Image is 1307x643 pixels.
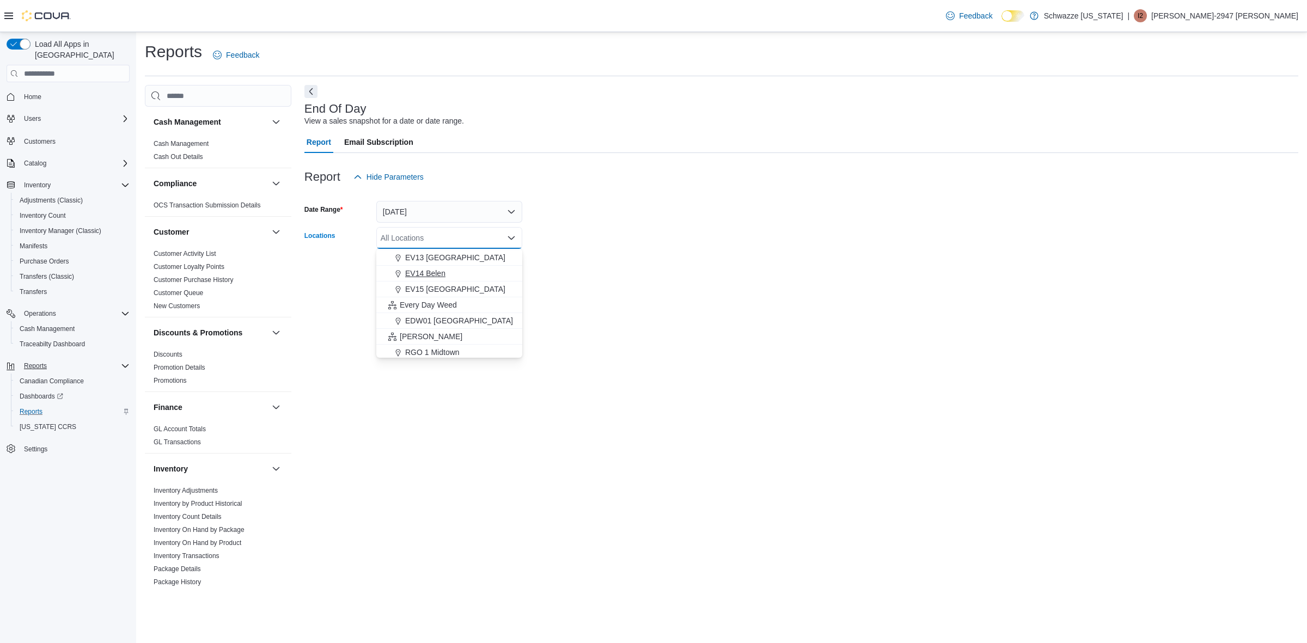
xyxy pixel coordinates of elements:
[376,345,522,360] button: RGO 1 Midtown
[1001,10,1024,22] input: Dark Mode
[1044,9,1123,22] p: Schwazze [US_STATE]
[154,513,222,520] a: Inventory Count Details
[154,140,209,148] a: Cash Management
[154,512,222,521] span: Inventory Count Details
[154,289,203,297] a: Customer Queue
[20,134,130,148] span: Customers
[15,270,130,283] span: Transfers (Classic)
[20,442,130,456] span: Settings
[11,238,134,254] button: Manifests
[20,112,130,125] span: Users
[405,252,505,263] span: EV13 [GEOGRAPHIC_DATA]
[24,93,41,101] span: Home
[376,250,522,266] button: EV13 [GEOGRAPHIC_DATA]
[154,552,219,560] a: Inventory Transactions
[154,117,267,127] button: Cash Management
[307,131,331,153] span: Report
[942,5,997,27] a: Feedback
[2,306,134,321] button: Operations
[304,231,335,240] label: Locations
[376,297,522,313] button: Every Day Weed
[11,193,134,208] button: Adjustments (Classic)
[154,226,267,237] button: Customer
[15,375,88,388] a: Canadian Compliance
[20,392,63,401] span: Dashboards
[270,326,283,339] button: Discounts & Promotions
[154,486,218,495] span: Inventory Adjustments
[20,242,47,250] span: Manifests
[15,322,130,335] span: Cash Management
[20,157,51,170] button: Catalog
[15,390,130,403] span: Dashboards
[154,487,218,494] a: Inventory Adjustments
[15,255,130,268] span: Purchase Orders
[154,539,241,547] a: Inventory On Hand by Product
[1151,9,1298,22] p: [PERSON_NAME]-2947 [PERSON_NAME]
[15,224,106,237] a: Inventory Manager (Classic)
[11,269,134,284] button: Transfers (Classic)
[154,525,245,534] span: Inventory On Hand by Package
[15,285,51,298] a: Transfers
[2,133,134,149] button: Customers
[11,419,134,434] button: [US_STATE] CCRS
[145,41,202,63] h1: Reports
[24,114,41,123] span: Users
[154,565,201,573] a: Package Details
[154,276,234,284] a: Customer Purchase History
[15,338,89,351] a: Traceabilty Dashboard
[1134,9,1147,22] div: Isaac-2947 Beltran
[154,351,182,358] a: Discounts
[24,362,47,370] span: Reports
[154,263,224,271] a: Customer Loyalty Points
[154,226,189,237] h3: Customer
[154,139,209,148] span: Cash Management
[154,302,200,310] span: New Customers
[20,307,130,320] span: Operations
[2,441,134,457] button: Settings
[11,321,134,336] button: Cash Management
[154,201,261,210] span: OCS Transaction Submission Details
[1138,9,1143,22] span: I2
[304,170,340,183] h3: Report
[154,438,201,446] a: GL Transactions
[154,402,182,413] h3: Finance
[400,331,462,342] span: [PERSON_NAME]
[154,402,267,413] button: Finance
[22,10,71,21] img: Cova
[11,223,134,238] button: Inventory Manager (Classic)
[15,322,79,335] a: Cash Management
[145,137,291,168] div: Cash Management
[154,327,242,338] h3: Discounts & Promotions
[154,275,234,284] span: Customer Purchase History
[20,90,46,103] a: Home
[154,500,242,507] a: Inventory by Product Historical
[15,390,68,403] a: Dashboards
[20,196,83,205] span: Adjustments (Classic)
[24,137,56,146] span: Customers
[11,389,134,404] a: Dashboards
[11,404,134,419] button: Reports
[154,377,187,384] a: Promotions
[2,177,134,193] button: Inventory
[304,85,317,98] button: Next
[145,247,291,317] div: Customer
[507,234,516,242] button: Close list of options
[154,578,201,586] a: Package History
[376,201,522,223] button: [DATE]
[154,152,203,161] span: Cash Out Details
[15,405,47,418] a: Reports
[20,287,47,296] span: Transfers
[20,443,52,456] a: Settings
[15,375,130,388] span: Canadian Compliance
[400,299,457,310] span: Every Day Weed
[2,111,134,126] button: Users
[11,373,134,389] button: Canadian Compliance
[15,420,130,433] span: Washington CCRS
[11,336,134,352] button: Traceabilty Dashboard
[20,179,55,192] button: Inventory
[154,262,224,271] span: Customer Loyalty Points
[15,240,130,253] span: Manifests
[959,10,992,21] span: Feedback
[24,159,46,168] span: Catalog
